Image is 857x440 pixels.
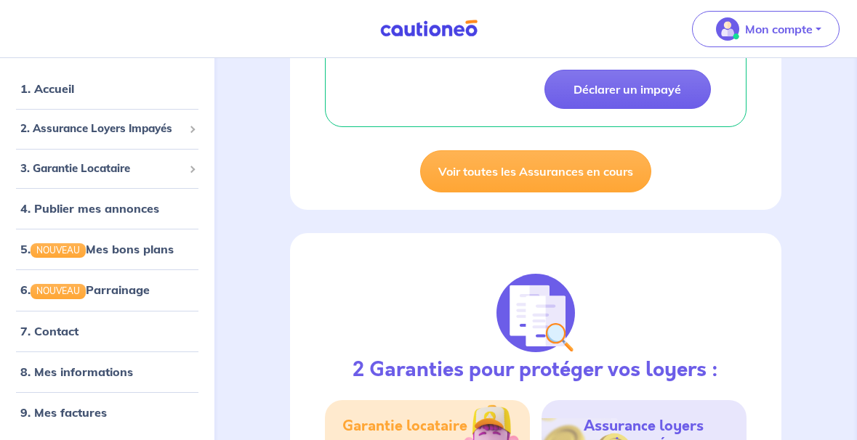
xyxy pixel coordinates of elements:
[353,358,718,382] h3: 2 Garanties pour protéger vos loyers :
[20,201,159,216] a: 4. Publier mes annonces
[342,417,467,435] h5: Garantie locataire
[6,74,209,103] div: 1. Accueil
[544,70,711,109] a: Déclarer un impayé
[20,404,107,419] a: 9. Mes factures
[6,115,209,143] div: 2. Assurance Loyers Impayés
[20,121,183,137] span: 2. Assurance Loyers Impayés
[20,364,133,378] a: 8. Mes informations
[692,11,840,47] button: illu_account_valid_menu.svgMon compte
[20,282,150,297] a: 6.NOUVEAUParrainage
[420,150,651,192] a: Voir toutes les Assurances en cours
[6,194,209,223] div: 4. Publier mes annonces
[574,82,681,97] p: Déclarer un impayé
[20,323,79,338] a: 7. Contact
[6,397,209,426] div: 9. Mes factures
[6,357,209,386] div: 8. Mes informations
[20,81,74,96] a: 1. Accueil
[496,274,575,352] img: justif-loupe
[20,160,183,176] span: 3. Garantie Locataire
[20,242,174,256] a: 5.NOUVEAUMes bons plans
[716,17,739,41] img: illu_account_valid_menu.svg
[6,316,209,345] div: 7. Contact
[745,20,813,38] p: Mon compte
[6,275,209,304] div: 6.NOUVEAUParrainage
[374,20,483,38] img: Cautioneo
[6,154,209,182] div: 3. Garantie Locataire
[6,235,209,264] div: 5.NOUVEAUMes bons plans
